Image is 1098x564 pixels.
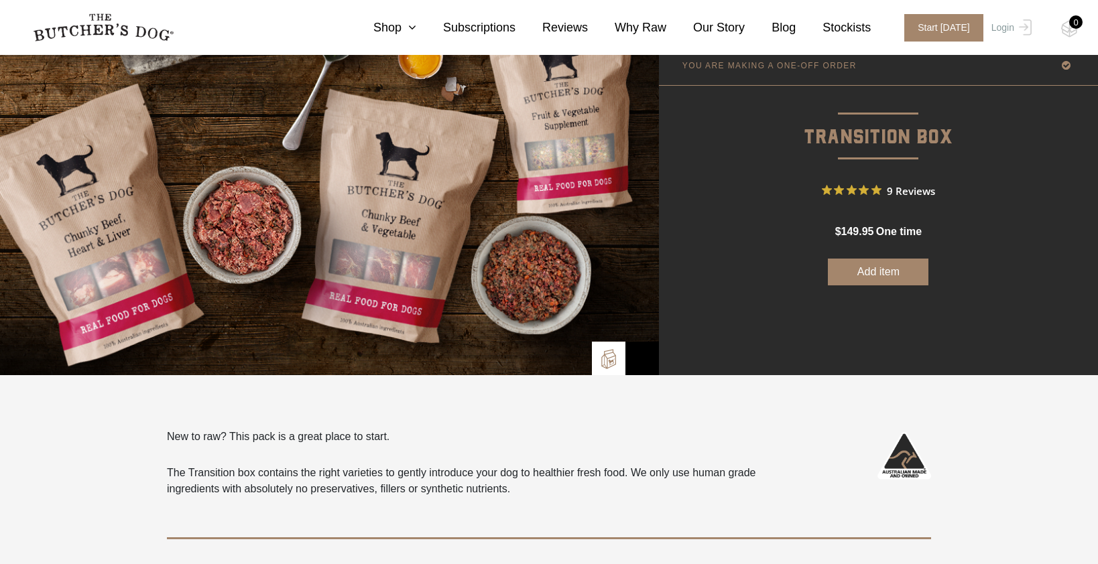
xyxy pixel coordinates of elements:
[822,180,935,200] button: Rated 5 out of 5 stars from 9 reviews. Jump to reviews.
[1069,15,1083,29] div: 0
[347,19,416,37] a: Shop
[666,19,745,37] a: Our Story
[876,226,922,237] span: one time
[588,19,666,37] a: Why Raw
[659,86,1098,153] p: Transition Box
[167,465,778,497] p: The Transition box contains the right varieties to gently introduce your dog to healthier fresh f...
[167,429,778,497] div: New to raw? This pack is a great place to start.
[1061,20,1078,38] img: TBD_Cart-Empty.png
[877,429,931,482] img: Australian-Made_White.png
[988,14,1032,42] a: Login
[904,14,983,42] span: Start [DATE]
[841,226,874,237] span: 149.95
[632,348,652,368] img: TBD_Category_Icons-1.png
[891,14,988,42] a: Start [DATE]
[515,19,588,37] a: Reviews
[682,61,857,70] p: YOU ARE MAKING A ONE-OFF ORDER
[887,180,935,200] span: 9 Reviews
[659,46,1098,85] a: YOU ARE MAKING A ONE-OFF ORDER
[416,19,515,37] a: Subscriptions
[828,259,928,285] button: Add item
[796,19,871,37] a: Stockists
[599,349,619,369] img: TBD_Build-A-Box.png
[835,226,841,237] span: $
[745,19,796,37] a: Blog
